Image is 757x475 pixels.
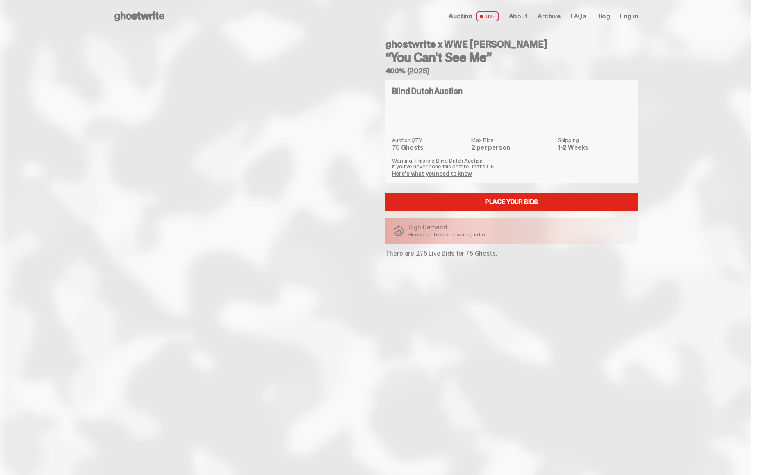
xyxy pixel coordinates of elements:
p: There are 275 Live Bids for 75 Ghosts. [385,250,638,257]
a: Here's what you need to know [392,170,472,177]
dd: 75 Ghosts [392,145,467,151]
a: Blog [596,13,610,20]
a: About [509,13,528,20]
a: Place your Bids [385,193,638,211]
p: High Demand [408,224,488,231]
p: Heads up: bids are coming in hot [408,232,488,237]
a: Archive [538,13,561,20]
h4: ghostwrite x WWE [PERSON_NAME] [385,39,638,49]
a: Log in [620,13,638,20]
dt: Auction QTY [392,137,467,143]
h4: Blind Dutch Auction [392,87,463,95]
dt: Shipping [558,137,632,143]
dd: 2 per person [471,145,552,151]
h3: “You Can't See Me” [385,51,638,64]
dd: 1-2 Weeks [558,145,632,151]
span: LIVE [476,11,499,21]
dt: Max Bids [471,137,552,143]
h5: 400% (2025) [385,67,638,75]
a: Auction LIVE [449,11,499,21]
a: FAQs [570,13,586,20]
p: Warning: This is a Blind Dutch Auction. If you’ve never done this before, that’s OK. [392,158,632,169]
span: Auction [449,13,472,20]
